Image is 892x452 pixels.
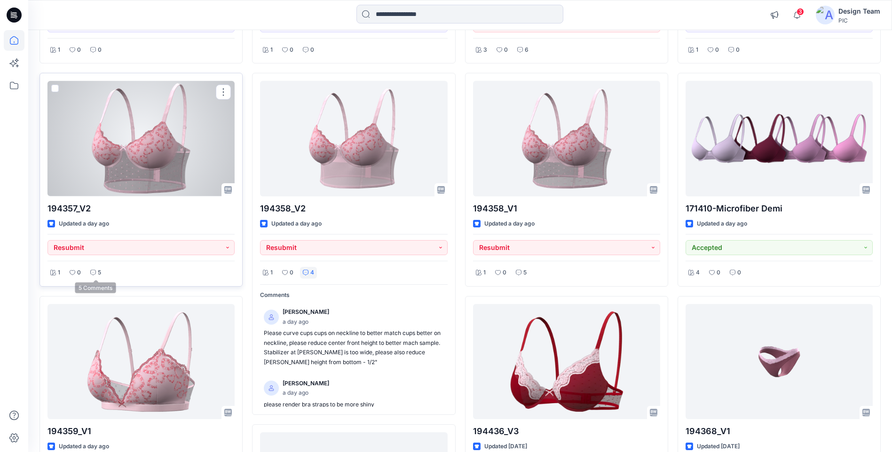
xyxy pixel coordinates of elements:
p: 0 [290,268,293,278]
p: 1 [270,45,273,55]
p: Please curve cups cups on neckline to better match cups better on neckline, please reduce center ... [264,328,443,367]
p: Updated [DATE] [484,442,527,452]
a: 194358_V2 [260,81,447,196]
p: 194359_V1 [47,425,235,438]
p: a day ago [283,317,329,327]
a: 194358_V1 [473,81,660,196]
p: Updated a day ago [271,219,322,229]
a: 194368_V1 [686,304,873,419]
p: 5 [523,268,527,278]
p: 4 [696,268,700,278]
p: a day ago [283,388,329,398]
p: 0 [715,45,719,55]
p: 194436_V3 [473,425,660,438]
p: 194358_V1 [473,202,660,215]
a: 194357_V2 [47,81,235,196]
p: 171410-Microfiber Demi [686,202,873,215]
p: 0 [77,268,81,278]
p: 5 [98,268,101,278]
p: 6 [525,45,529,55]
p: 0 [737,268,741,278]
p: Updated a day ago [59,442,109,452]
a: 194436_V3 [473,304,660,419]
a: 194359_V1 [47,304,235,419]
p: Updated [DATE] [697,442,740,452]
a: [PERSON_NAME]a day agoplease render bra straps to be more shiny [260,375,447,413]
p: 0 [77,45,81,55]
p: 4 [310,268,314,278]
p: 1 [270,268,273,278]
img: avatar [816,6,835,24]
div: Design Team [838,6,880,17]
p: 0 [736,45,740,55]
p: 0 [504,45,508,55]
p: 0 [503,268,506,278]
p: 0 [310,45,314,55]
p: 1 [696,45,698,55]
p: 1 [58,45,60,55]
p: 3 [483,45,487,55]
p: 0 [98,45,102,55]
div: PIC [838,17,880,24]
p: 0 [290,45,293,55]
p: Updated a day ago [59,219,109,229]
p: 1 [483,268,486,278]
p: 1 [58,268,60,278]
span: 3 [797,8,804,16]
p: 194368_V1 [686,425,873,438]
p: please render bra straps to be more shiny [264,400,443,410]
p: 194357_V2 [47,202,235,215]
p: Comments [260,290,447,300]
svg: avatar [268,385,274,391]
p: Updated a day ago [697,219,747,229]
a: 171410-Microfiber Demi [686,81,873,196]
p: Updated a day ago [484,219,535,229]
svg: avatar [268,314,274,320]
a: [PERSON_NAME]a day agoPlease curve cups cups on neckline to better match cups better on neckline,... [260,304,447,371]
p: [PERSON_NAME] [283,379,329,389]
p: 194358_V2 [260,202,447,215]
p: 0 [717,268,720,278]
p: [PERSON_NAME] [283,307,329,317]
